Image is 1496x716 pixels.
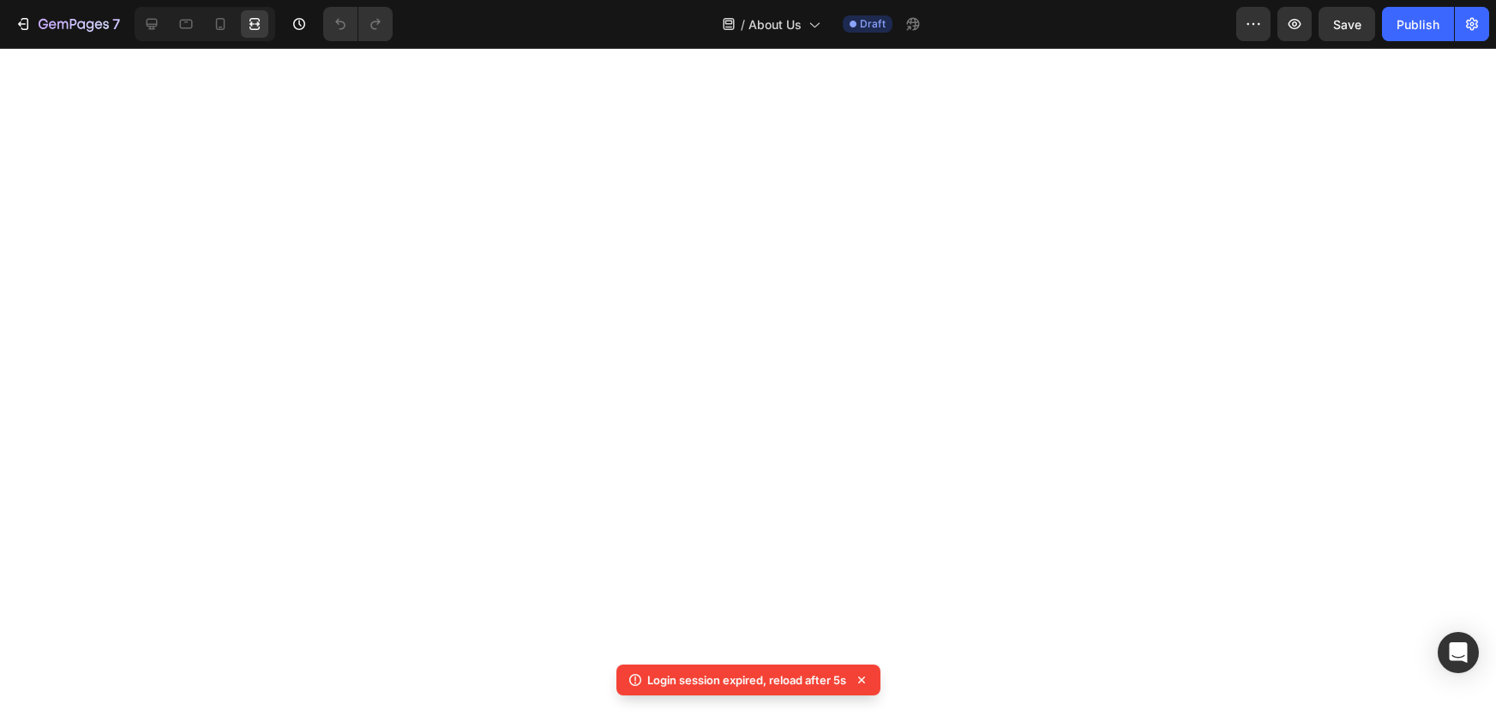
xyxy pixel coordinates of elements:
[1319,7,1375,41] button: Save
[7,7,128,41] button: 7
[1438,632,1479,673] div: Open Intercom Messenger
[860,16,886,32] span: Draft
[1382,7,1454,41] button: Publish
[647,671,846,689] p: Login session expired, reload after 5s
[112,14,120,34] p: 7
[323,7,393,41] div: Undo/Redo
[1333,17,1361,32] span: Save
[748,15,802,33] span: About Us
[1397,15,1439,33] div: Publish
[741,15,745,33] span: /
